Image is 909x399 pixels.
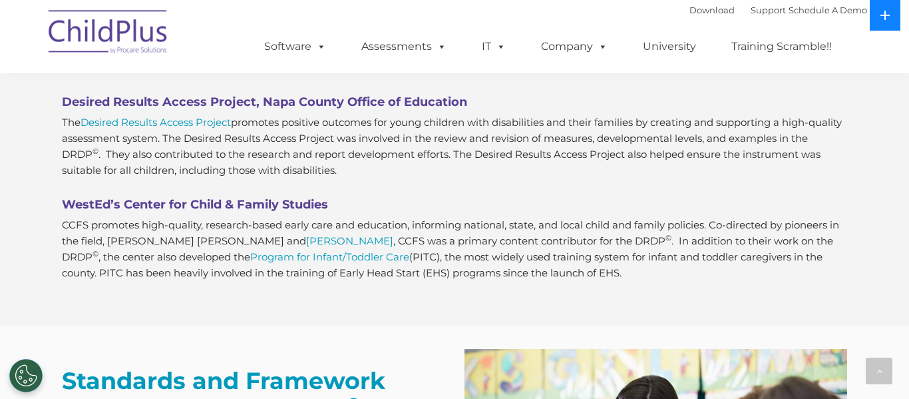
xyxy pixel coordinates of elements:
[62,217,847,281] p: CCFS promotes high-quality, research-based early care and education, informing national, state, a...
[630,33,709,60] a: University
[62,95,467,109] strong: Desired Results Access Project, Napa County Office of Education
[528,33,621,60] a: Company
[250,250,409,263] a: Program for Infant/Toddler Care
[751,5,786,15] a: Support
[251,33,339,60] a: Software
[689,5,867,15] font: |
[789,5,867,15] a: Schedule A Demo
[42,1,175,67] img: ChildPlus by Procare Solutions
[81,116,231,129] a: Desired Results Access Project
[306,234,393,247] a: [PERSON_NAME]
[665,233,671,242] sup: ©
[92,147,98,156] sup: ©
[689,5,735,15] a: Download
[718,33,845,60] a: Training Scramble!!
[62,197,328,212] strong: WestEd’s Center for Child & Family Studies
[468,33,519,60] a: IT
[92,249,98,258] sup: ©
[348,33,460,60] a: Assessments
[62,115,847,179] p: The promotes positive outcomes for young children with disabilities and their families by creatin...
[9,359,43,392] button: Cookies Settings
